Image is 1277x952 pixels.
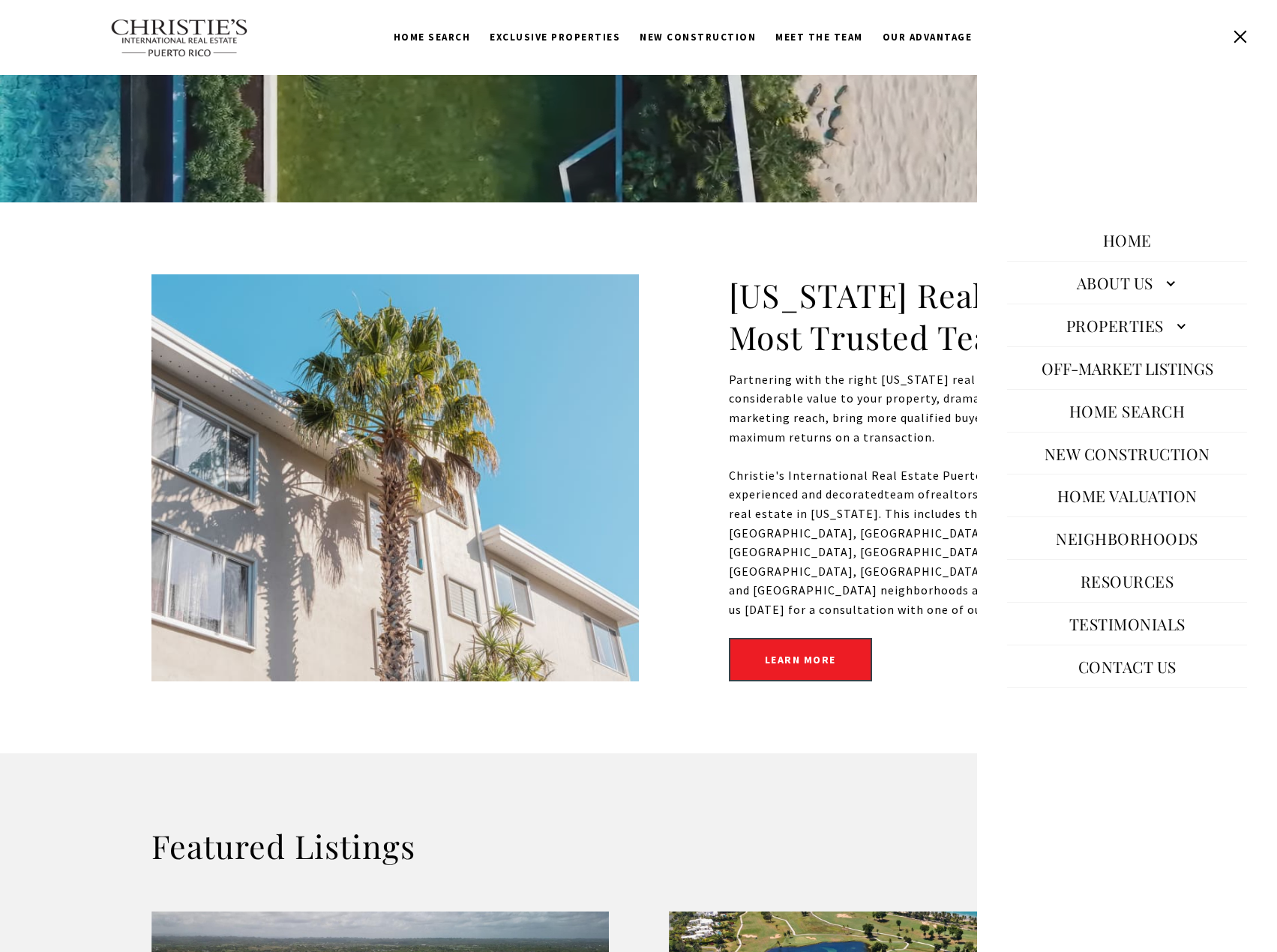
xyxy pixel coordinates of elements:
[729,638,872,681] a: Learn More Puerto Rico Real Estate's Most Trusted Team
[1062,393,1193,429] a: Home Search
[766,23,873,52] a: Meet the Team
[1096,222,1159,258] a: Home
[1007,265,1247,301] a: About Us
[729,582,1111,617] span: Contact us [DATE] for a consultation with one of our specialists.
[151,274,639,681] img: a palm tree in front of a building
[19,92,214,121] span: I agree to be contacted by [PERSON_NAME] International Real Estate PR via text, call & email. To ...
[384,23,481,52] a: Home Search
[1048,520,1206,556] a: Neighborhoods
[729,274,1126,358] h2: [US_STATE] Real Estate's Most Trusted Team
[931,486,979,501] span: realtors
[1037,436,1218,472] a: New Construction
[61,70,187,85] span: [PHONE_NUMBER]
[110,19,250,58] img: Christie's International Real Estate text transparent background
[480,23,630,52] a: Exclusive Properties
[951,468,983,483] span: uerto
[873,23,982,52] a: Our Advantage
[1062,606,1193,642] a: Testimonials
[1226,22,1255,51] button: Close this option
[16,48,217,58] div: Call or text [DATE], we are here to help!
[1071,648,1184,684] a: Contact Us
[729,370,1126,620] p: Partnering with the right [US_STATE] real estate firm can add considerable value to your property...
[151,825,415,867] h2: Featured Listings
[1034,350,1221,386] button: Off-Market Listings
[490,31,620,43] span: Exclusive Properties
[1007,307,1247,343] a: Properties
[16,34,217,44] div: Do you have questions?
[1050,477,1205,513] a: Home Valuation
[1073,563,1182,599] a: Resources
[640,31,756,43] span: New Construction
[883,31,973,43] span: Our Advantage
[630,23,766,52] a: New Construction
